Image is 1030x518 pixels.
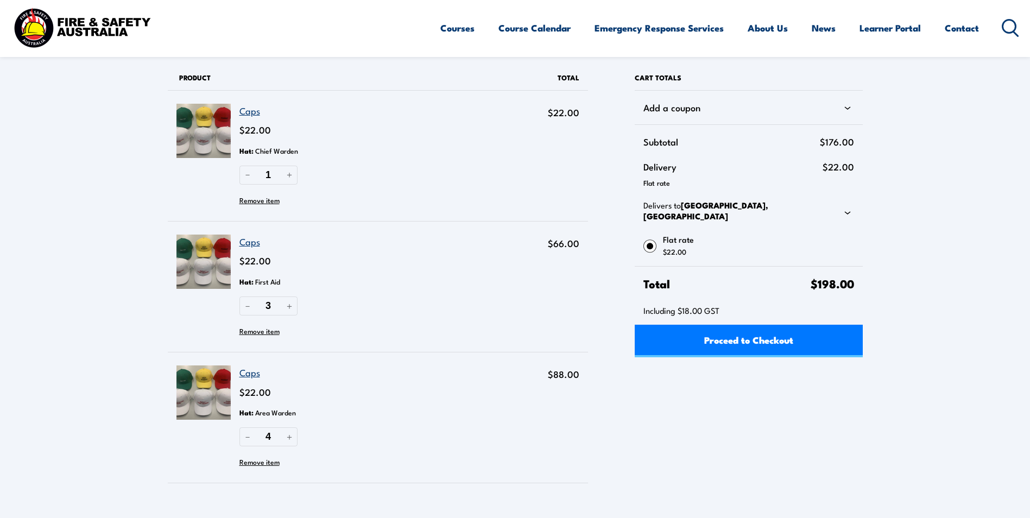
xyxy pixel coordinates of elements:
a: Caps [239,235,260,248]
span: Hat : [239,405,254,421]
button: Remove Caps from cart [239,323,280,339]
button: Increase quantity of Caps [281,166,298,185]
div: Add a coupon [643,99,854,116]
span: Hat : [239,143,254,159]
button: Reduce quantity of Caps [239,166,256,185]
button: Increase quantity of Caps [281,296,298,315]
span: $66.00 [548,236,579,250]
input: Quantity of Caps in your cart. [256,296,281,315]
span: $22.00 [239,254,271,267]
button: Increase quantity of Caps [281,427,298,446]
span: Proceed to Checkout [704,325,793,354]
a: Proceed to Checkout [635,325,862,357]
span: $22.00 [239,385,271,399]
span: Flat rate [663,233,854,246]
strong: [GEOGRAPHIC_DATA], [GEOGRAPHIC_DATA] [643,199,768,222]
span: $22.00 [823,159,854,175]
span: Hat : [239,274,254,290]
a: About Us [748,14,788,42]
span: Total [558,72,579,83]
img: Caps [176,104,231,158]
p: Delivers to [643,200,836,222]
a: Caps [239,104,260,117]
input: Quantity of Caps in your cart. [256,427,281,446]
span: First Aid [255,273,280,289]
span: $88.00 [548,367,579,381]
span: Area Warden [255,404,296,420]
span: Total [643,275,810,292]
span: Chief Warden [255,142,298,159]
a: Emergency Response Services [595,14,724,42]
span: Product [179,72,211,83]
button: Remove Caps from cart [239,453,280,470]
span: $198.00 [811,274,854,292]
a: Contact [945,14,979,42]
img: Caps [176,235,231,289]
a: Courses [440,14,475,42]
span: $176.00 [820,134,854,150]
a: Learner Portal [860,14,921,42]
input: Flat rate$22.00 [643,239,656,252]
span: $22.00 [239,123,271,136]
h2: Cart totals [635,65,862,90]
span: Subtotal [643,134,819,150]
a: Caps [239,365,260,379]
p: Including $18.00 GST [643,305,854,316]
img: Caps [176,365,231,420]
span: Delivery [643,159,822,175]
input: Quantity of Caps in your cart. [256,166,281,185]
div: Delivers to[GEOGRAPHIC_DATA], [GEOGRAPHIC_DATA] [643,200,854,224]
a: Course Calendar [498,14,571,42]
button: Reduce quantity of Caps [239,427,256,446]
a: News [812,14,836,42]
span: $22.00 [663,247,686,257]
button: Reduce quantity of Caps [239,296,256,315]
span: $22.00 [548,105,579,119]
div: Flat rate [643,175,854,191]
button: Remove Caps from cart [239,192,280,208]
